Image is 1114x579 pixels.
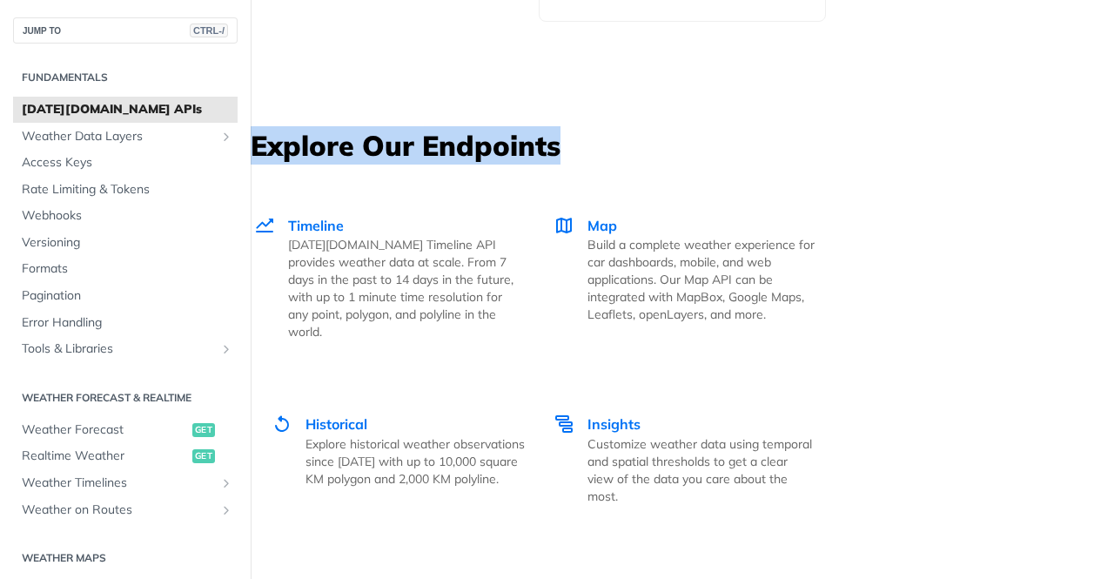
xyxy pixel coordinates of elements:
a: Webhooks [13,203,238,229]
span: get [192,423,215,437]
span: Weather on Routes [22,502,215,519]
a: Rate Limiting & Tokens [13,177,238,203]
span: CTRL-/ [190,24,228,37]
p: [DATE][DOMAIN_NAME] Timeline API provides weather data at scale. From 7 days in the past to 14 da... [288,236,515,340]
span: get [192,449,215,463]
a: Realtime Weatherget [13,443,238,469]
span: Versioning [22,234,233,252]
span: Webhooks [22,207,233,225]
button: Show subpages for Weather on Routes [219,503,233,517]
a: Access Keys [13,150,238,176]
span: Rate Limiting & Tokens [22,181,233,199]
span: Realtime Weather [22,448,188,465]
a: Formats [13,256,238,282]
a: Historical Historical Explore historical weather observations since [DATE] with up to 10,000 squa... [252,377,552,542]
span: Historical [305,415,367,433]
span: Tools & Libraries [22,340,215,358]
span: Error Handling [22,314,233,332]
span: Formats [22,260,233,278]
span: Map [587,217,617,234]
a: Weather TimelinesShow subpages for Weather Timelines [13,470,238,496]
span: Weather Forecast [22,421,188,439]
img: Map [554,215,574,236]
button: Show subpages for Weather Data Layers [219,130,233,144]
span: Weather Timelines [22,475,215,492]
a: Error Handling [13,310,238,336]
p: Explore historical weather observations since [DATE] with up to 10,000 square KM polygon and 2,00... [305,435,533,488]
button: JUMP TOCTRL-/ [13,17,238,44]
p: Build a complete weather experience for car dashboards, mobile, and web applications. Our Map API... [587,236,815,323]
a: Pagination [13,283,238,309]
img: Insights [554,414,574,434]
span: Insights [587,415,641,433]
a: Weather on RoutesShow subpages for Weather on Routes [13,497,238,523]
img: Timeline [254,215,275,236]
span: Access Keys [22,154,233,172]
h2: Fundamentals [13,70,238,85]
a: [DATE][DOMAIN_NAME] APIs [13,97,238,123]
a: Insights Insights Customize weather data using temporal and spatial thresholds to get a clear vie... [552,377,834,542]
a: Map Map Build a complete weather experience for car dashboards, mobile, and web applications. Our... [534,178,834,378]
a: Timeline Timeline [DATE][DOMAIN_NAME] Timeline API provides weather data at scale. From 7 days in... [252,178,534,378]
span: Pagination [22,287,233,305]
span: Weather Data Layers [22,128,215,145]
h2: Weather Maps [13,550,238,566]
span: [DATE][DOMAIN_NAME] APIs [22,101,233,118]
a: Versioning [13,230,238,256]
a: Weather Forecastget [13,417,238,443]
a: Weather Data LayersShow subpages for Weather Data Layers [13,124,238,150]
button: Show subpages for Weather Timelines [219,476,233,490]
p: Customize weather data using temporal and spatial thresholds to get a clear view of the data you ... [587,435,815,505]
span: Timeline [288,217,344,234]
h3: Explore Our Endpoints [251,126,1114,165]
button: Show subpages for Tools & Libraries [219,342,233,356]
img: Historical [272,414,292,434]
h2: Weather Forecast & realtime [13,390,238,406]
a: Tools & LibrariesShow subpages for Tools & Libraries [13,336,238,362]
